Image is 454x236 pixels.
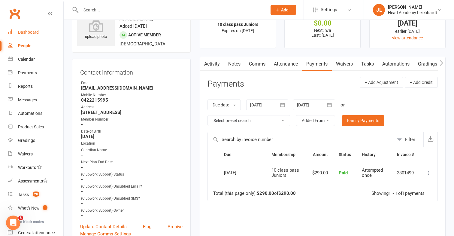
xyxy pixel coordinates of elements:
[271,167,299,178] span: 10 class pass Juniors
[81,189,183,194] strong: -
[321,3,337,17] span: Settings
[362,167,383,178] span: Attempted once
[81,134,183,139] strong: [DATE]
[281,8,289,12] span: Add
[81,97,183,103] strong: 0422215995
[245,57,270,71] a: Comms
[81,172,183,177] div: (Clubworx Support) Status
[356,147,392,162] th: History
[143,223,151,230] a: Flag
[81,117,183,122] div: Member Number
[296,115,335,126] button: Added From
[339,170,348,176] span: Paid
[378,57,414,71] a: Automations
[217,22,258,27] strong: 10 class pass Juniors
[389,191,398,196] strong: 1 - 1
[207,100,241,110] button: Due date
[168,223,183,230] a: Archive
[402,191,405,196] strong: 1
[8,120,63,134] a: Product Sales
[18,97,37,102] div: Messages
[208,132,394,147] input: Search by invoice number
[405,77,438,88] button: + Add Credit
[8,188,63,201] a: Tasks 28
[342,115,384,126] a: Family Payments
[333,147,356,162] th: Status
[120,23,147,29] time: Added [DATE]
[8,80,63,93] a: Reports
[8,53,63,66] a: Calendar
[81,152,183,158] strong: -
[360,77,403,88] button: + Add Adjustment
[373,4,385,16] div: JL
[8,147,63,161] a: Waivers
[80,223,127,230] a: Update Contact Details
[332,57,357,71] a: Waivers
[33,192,39,197] span: 28
[81,80,183,86] div: Email
[8,161,63,174] a: Workouts
[81,184,183,189] div: (Clubworx Support) Unsubbed Email?
[18,70,37,75] div: Payments
[219,147,266,162] th: Due
[18,192,29,197] div: Tasks
[266,147,307,162] th: Membership
[18,152,33,156] div: Waivers
[81,141,183,146] div: Location
[81,122,183,127] strong: -
[222,28,254,33] span: Expires on [DATE]
[394,132,423,147] button: Filter
[18,124,44,129] div: Product Sales
[18,111,42,116] div: Automations
[120,41,167,47] span: [DEMOGRAPHIC_DATA]
[18,206,40,210] div: What's New
[8,39,63,53] a: People
[278,191,296,196] strong: $290.00
[307,147,333,162] th: Amount
[270,57,302,71] a: Attendance
[388,5,437,10] div: [PERSON_NAME]
[224,57,245,71] a: Notes
[18,57,35,62] div: Calendar
[8,174,63,188] a: Assessments
[392,35,423,40] a: view attendance
[375,28,440,35] div: earlier [DATE]
[81,208,183,213] div: (Clubworx Support) Owner
[8,134,63,147] a: Gradings
[81,165,183,170] strong: -
[81,159,183,165] div: Next Plan End Date
[388,10,437,15] div: Head Academy Leichhardt
[271,5,296,15] button: Add
[18,138,35,143] div: Gradings
[79,6,263,14] input: Search...
[8,107,63,120] a: Automations
[81,92,183,98] div: Mobile Number
[207,79,244,89] h3: Payments
[18,230,55,235] div: General attendance
[81,110,183,115] strong: [STREET_ADDRESS]
[257,191,274,196] strong: $290.00
[81,196,183,201] div: (Clubworx Support) Unsubbed SMS?
[6,216,20,230] iframe: Intercom live chat
[290,28,355,38] p: Next: n/a Last: [DATE]
[371,191,425,196] div: Showing of payments
[8,66,63,80] a: Payments
[18,43,32,48] div: People
[392,163,419,183] td: 3301499
[340,101,345,109] div: or
[8,26,63,39] a: Dashboard
[8,201,63,215] a: What's New1
[405,136,415,143] div: Filter
[8,93,63,107] a: Messages
[128,32,161,37] span: Active member
[18,179,48,183] div: Assessments
[357,57,378,71] a: Tasks
[18,84,33,89] div: Reports
[81,201,183,206] strong: -
[375,20,440,26] div: [DATE]
[81,147,183,153] div: Guardian Name
[77,20,115,40] div: upload photo
[307,163,333,183] td: $290.00
[81,129,183,134] div: Date of Birth
[290,20,355,26] div: $0.00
